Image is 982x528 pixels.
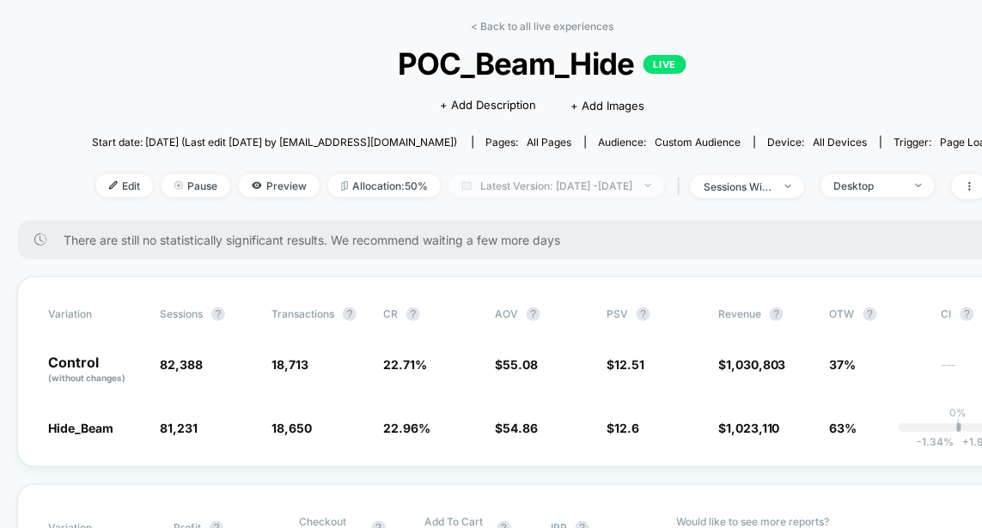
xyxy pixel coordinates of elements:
span: 22.71 % [383,357,427,372]
p: 0% [950,406,967,419]
span: Allocation: 50% [328,174,441,197]
span: $ [495,421,538,435]
span: AOV [495,307,518,320]
span: Start date: [DATE] (Last edit [DATE] by [EMAIL_ADDRESS][DOMAIN_NAME]) [92,136,457,149]
span: 54.86 [503,421,538,435]
span: 18,713 [271,357,308,372]
span: + [963,435,970,448]
button: ? [863,307,877,321]
span: | [673,174,691,199]
span: 55.08 [503,357,538,372]
span: 82,388 [160,357,203,372]
span: + Add Images [570,99,644,112]
span: 18,650 [271,421,312,435]
span: Latest Version: [DATE] - [DATE] [449,174,664,197]
p: | [957,419,961,432]
button: ? [770,307,784,321]
div: Desktop [834,179,903,192]
span: all pages [528,136,572,149]
span: 81,231 [160,421,198,435]
button: ? [637,307,650,321]
span: $ [495,357,538,372]
span: 37% [830,357,857,372]
a: < Back to all live experiences [471,20,613,33]
p: LIVE [643,55,686,74]
img: edit [109,181,118,190]
span: OTW [830,307,924,321]
div: sessions with impression [704,180,772,193]
span: Sessions [160,307,203,320]
span: 12.51 [614,357,644,372]
span: 22.96 % [383,421,430,435]
span: PSV [607,307,628,320]
span: Revenue [718,307,761,320]
button: ? [527,307,540,321]
img: calendar [462,181,472,190]
span: 12.6 [614,421,639,435]
span: $ [607,357,644,372]
span: 63% [830,421,857,435]
span: Device: [754,136,881,149]
span: 1,030,803 [726,357,786,372]
p: Control [48,355,143,385]
span: CR [383,307,398,320]
span: $ [718,421,780,435]
button: ? [343,307,357,321]
span: Variation [48,307,143,321]
span: Transactions [271,307,334,320]
div: Pages: [486,136,572,149]
span: Custom Audience [656,136,741,149]
img: end [785,185,791,188]
span: Preview [239,174,320,197]
span: + Add Description [440,97,536,114]
span: (without changes) [48,373,125,383]
div: Audience: [599,136,741,149]
span: -1.34 % [918,435,955,448]
button: ? [406,307,420,321]
img: end [174,181,183,190]
span: $ [607,421,639,435]
img: end [916,184,922,187]
img: end [645,184,651,187]
span: $ [718,357,786,372]
span: all devices [814,136,868,149]
span: Edit [96,174,153,197]
img: rebalance [341,181,348,191]
button: ? [211,307,225,321]
span: POC_Beam_Hide [137,46,948,82]
span: 1,023,110 [726,421,780,435]
span: Pause [162,174,230,197]
span: Hide_Beam [48,421,113,435]
button: ? [961,307,974,321]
